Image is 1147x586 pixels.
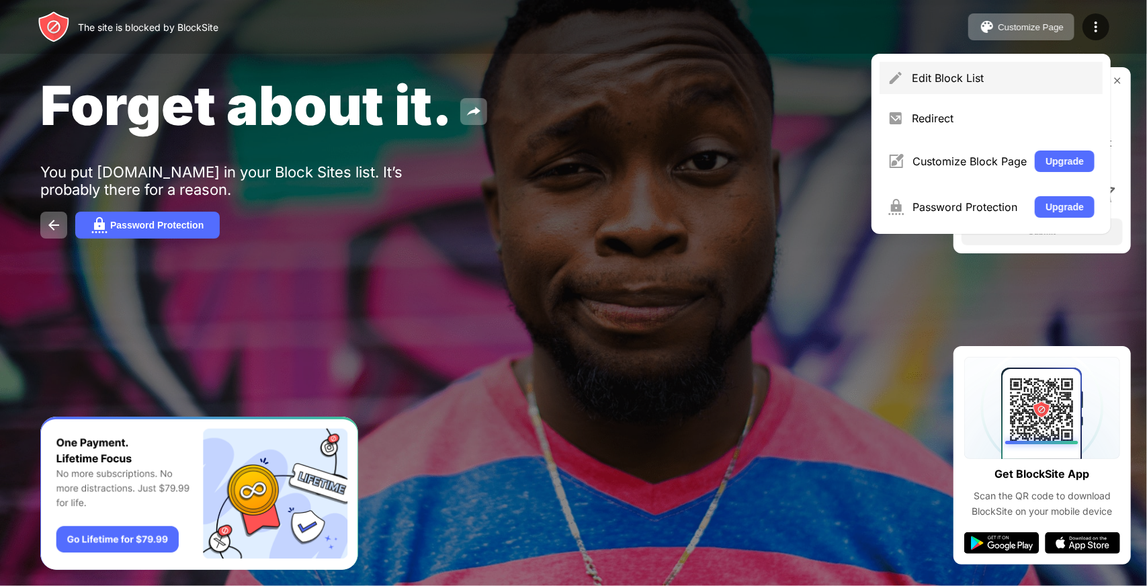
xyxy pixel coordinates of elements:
div: The site is blocked by BlockSite [78,22,218,33]
div: You put [DOMAIN_NAME] in your Block Sites list. It’s probably there for a reason. [40,163,456,198]
div: Get BlockSite App [995,464,1090,484]
img: menu-password.svg [888,199,904,215]
div: Edit Block List [912,71,1095,85]
img: google-play.svg [964,532,1039,554]
img: share.svg [466,103,482,120]
img: password.svg [91,217,108,233]
img: app-store.svg [1045,532,1120,554]
img: pallet.svg [979,19,995,35]
div: Customize Page [998,22,1064,32]
img: rate-us-close.svg [1112,75,1123,86]
button: Customize Page [968,13,1074,40]
img: menu-icon.svg [1088,19,1104,35]
button: Password Protection [75,212,220,239]
div: Password Protection [110,220,204,231]
div: Password Protection [912,200,1027,214]
img: menu-redirect.svg [888,110,904,126]
span: Forget about it. [40,73,452,138]
img: qrcode.svg [964,357,1120,459]
img: menu-pencil.svg [888,70,904,86]
button: Upgrade [1035,196,1095,218]
img: menu-customize.svg [888,153,904,169]
img: back.svg [46,217,62,233]
div: Customize Block Page [912,155,1027,168]
iframe: Banner [40,417,358,571]
div: Scan the QR code to download BlockSite on your mobile device [964,489,1120,519]
div: Redirect [912,112,1095,125]
button: Upgrade [1035,151,1095,172]
img: header-logo.svg [38,11,70,43]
